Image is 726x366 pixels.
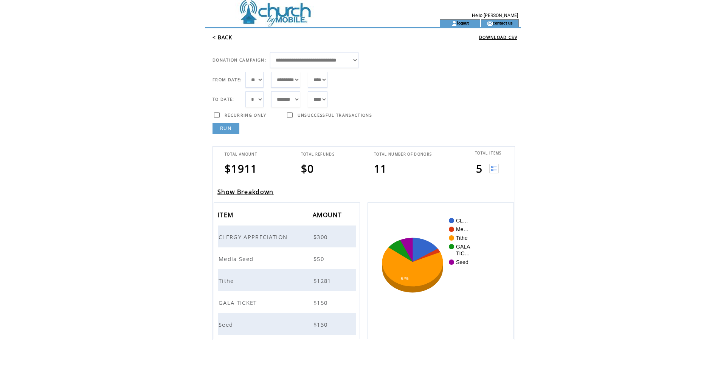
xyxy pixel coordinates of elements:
a: AMOUNT [313,212,344,217]
span: Hello [PERSON_NAME] [472,13,518,18]
a: ITEM [218,212,235,217]
a: DOWNLOAD CSV [479,35,517,40]
span: RECURRING ONLY [225,113,267,118]
a: GALA TICKET [219,298,259,305]
span: UNSUCCESSFUL TRANSACTIONS [298,113,372,118]
span: TOTAL AMOUNT [225,152,257,157]
a: Media Seed [219,255,255,261]
span: DONATION CAMPAIGN: [213,57,266,63]
img: View list [489,164,499,173]
span: GALA TICKET [219,299,259,306]
span: $300 [313,233,329,241]
span: Tithe [219,277,236,284]
span: $150 [313,299,329,306]
text: Me… [456,226,468,232]
text: TIC… [456,250,470,256]
span: TOTAL NUMBER OF DONORS [374,152,432,157]
a: Show Breakdown [217,188,274,196]
span: TOTAL REFUNDS [301,152,335,157]
img: account_icon.gif [451,20,457,26]
span: TOTAL ITEMS [475,151,502,156]
a: < BACK [213,34,232,41]
img: contact_us_icon.gif [487,20,493,26]
text: 67% [401,276,408,281]
svg: A chart. [379,214,483,327]
span: Media Seed [219,255,255,263]
span: 5 [476,161,482,176]
span: 11 [374,161,387,176]
span: $50 [313,255,326,263]
span: $130 [313,321,329,328]
a: contact us [493,20,513,25]
span: AMOUNT [313,209,344,223]
text: Tithe [456,235,468,241]
a: Tithe [219,276,236,283]
span: $1281 [313,277,333,284]
text: CL… [456,218,468,224]
span: $1911 [225,161,258,176]
span: ITEM [218,209,235,223]
a: RUN [213,123,239,134]
a: CLERGY APPRECIATION [219,233,289,239]
text: Seed [456,259,468,265]
span: Seed [219,321,235,328]
span: $0 [301,161,314,176]
span: TO DATE: [213,97,234,102]
a: logout [457,20,469,25]
text: GALA [456,244,470,250]
a: Seed [219,320,235,327]
span: CLERGY APPRECIATION [219,233,289,241]
span: FROM DATE: [213,77,242,82]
